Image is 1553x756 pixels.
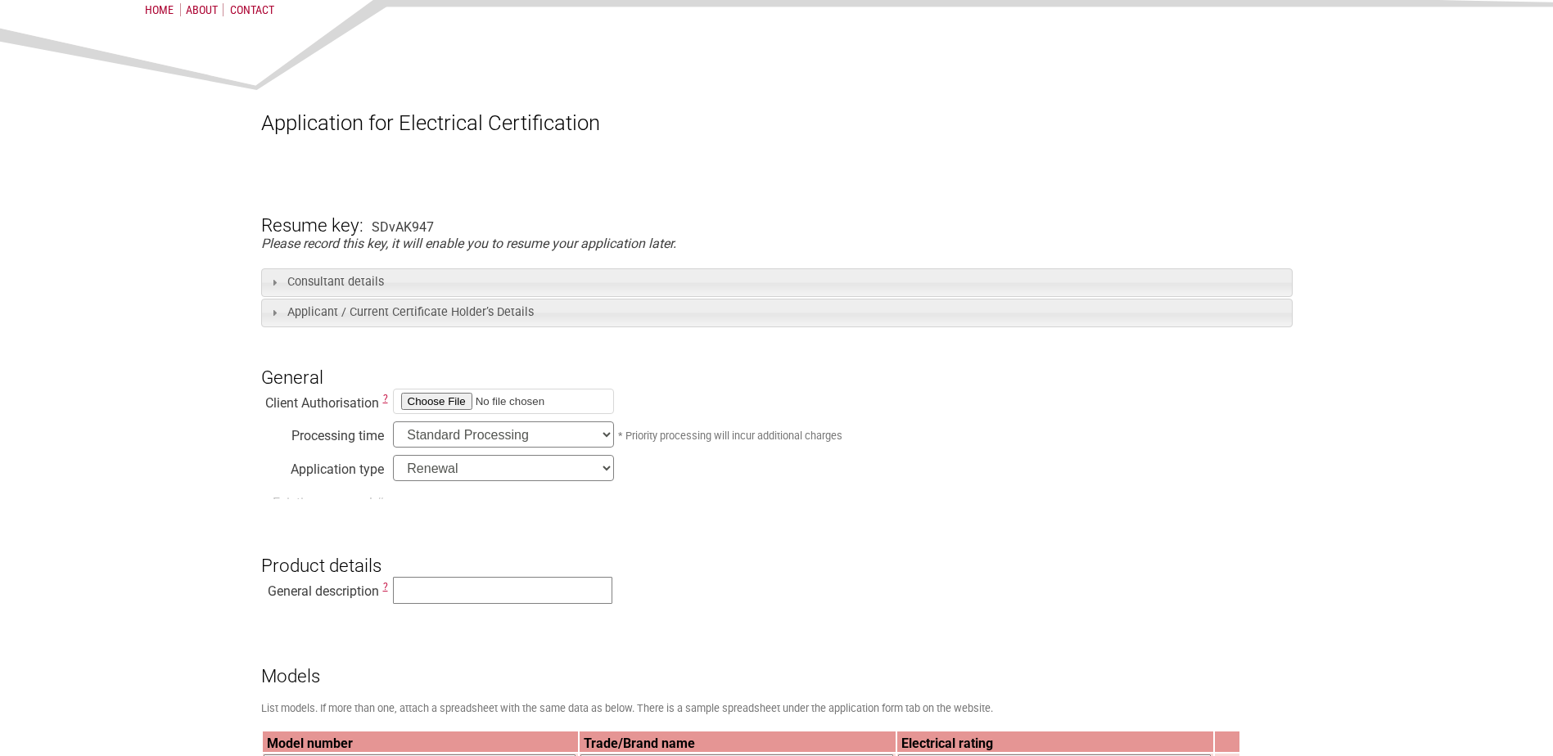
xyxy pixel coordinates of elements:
[263,731,579,752] th: Model number
[261,527,1293,576] h3: Product details
[580,731,896,752] th: Trade/Brand name
[261,579,384,596] div: General description
[261,424,384,440] div: Processing time
[261,299,1293,327] h3: Applicant / Current Certificate Holder’s Details
[383,581,388,592] span: This is a description of the “type” of electrical equipment being more specific than the Regulato...
[372,219,434,235] div: SDvAK947
[261,187,363,236] h3: Resume key:
[261,702,993,714] small: List models. If more than one, attach a spreadsheet with the same data as below. There is a sampl...
[180,3,223,16] a: About
[145,3,174,16] a: Home
[897,731,1213,752] th: Electrical rating
[383,393,388,404] span: Consultants must upload a copy of the Letter of Authorisation and Terms, Conditions and Obligatio...
[261,391,384,407] div: Client Authorisation
[261,491,384,507] div: Existing approval #
[261,638,1293,687] h3: Models
[261,268,1293,297] h3: Consultant details
[261,340,1293,389] h3: General
[261,457,384,474] div: Application type
[261,110,1293,135] h1: Application for Electrical Certification
[618,430,842,442] small: * Priority processing will incur additional charges
[261,236,676,251] em: Please record this key, it will enable you to resume your application later.
[230,3,274,16] a: Contact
